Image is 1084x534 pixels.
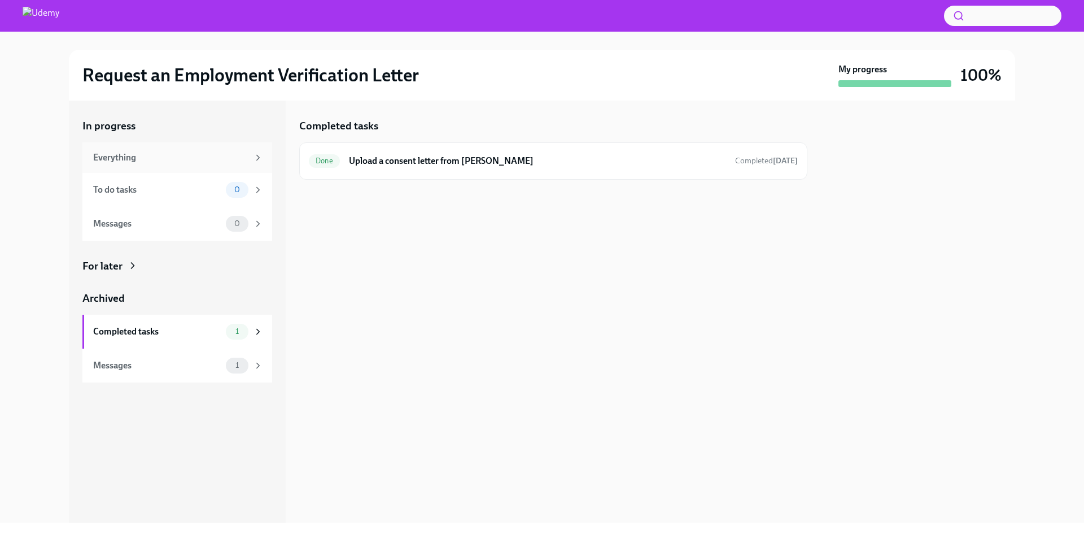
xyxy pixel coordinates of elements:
div: Messages [93,218,221,230]
span: 1 [229,361,246,370]
span: 1 [229,327,246,336]
a: To do tasks0 [82,173,272,207]
a: Messages0 [82,207,272,241]
img: Udemy [23,7,59,25]
span: 0 [228,219,247,228]
span: October 9th, 2025 18:02 [735,155,798,166]
div: Completed tasks [93,325,221,338]
a: Messages1 [82,349,272,383]
span: Completed [735,156,798,166]
span: Done [309,157,340,165]
div: Everything [93,151,248,164]
strong: [DATE] [773,156,798,166]
h2: Request an Employment Verification Letter [82,64,419,86]
a: Archived [82,291,272,306]
a: In progress [82,119,272,133]
h5: Completed tasks [299,119,378,133]
div: To do tasks [93,184,221,196]
span: 0 [228,185,247,194]
a: DoneUpload a consent letter from [PERSON_NAME]Completed[DATE] [309,152,798,170]
h6: Upload a consent letter from [PERSON_NAME] [349,155,726,167]
a: For later [82,259,272,273]
div: Messages [93,359,221,372]
a: Completed tasks1 [82,315,272,349]
h3: 100% [960,65,1002,85]
a: Everything [82,142,272,173]
div: For later [82,259,123,273]
strong: My progress [838,63,887,76]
